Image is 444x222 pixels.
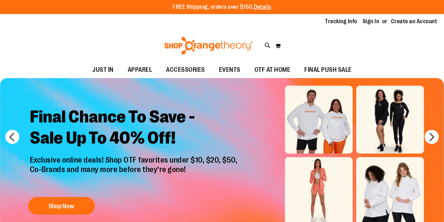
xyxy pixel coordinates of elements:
[92,62,114,78] span: JUST IN
[128,62,152,78] span: APPAREL
[297,62,359,78] a: FINAL PUSH SALE
[254,4,271,10] a: Details
[304,62,352,78] span: FINAL PUSH SALE
[219,62,240,78] span: EVENTS
[85,62,121,78] a: JUST IN
[163,37,254,55] img: Shop Orangetheory
[25,156,245,190] p: Exclusive online deals! Shop OTF favorites under $10, $20, $50, Co-Brands and many more before th...
[159,62,212,78] a: ACCESSORIES
[166,62,205,78] span: ACCESSORIES
[212,62,247,78] a: EVENTS
[325,18,357,25] a: Tracking Info
[391,18,437,25] a: Create an Account
[254,62,291,78] span: OTF AT HOME
[363,18,379,25] a: Sign In
[25,101,245,218] a: Final Chance To Save -Sale Up To 40% Off! Exclusive online deals! Shop OTF favorites under $10, $...
[247,62,298,78] a: OTF AT HOME
[425,130,439,144] button: next
[173,3,271,11] p: FREE Shipping, orders over $150.
[25,101,245,156] h2: Final Chance To Save - Sale Up To 40% Off!
[28,197,95,215] button: Shop Now
[121,62,159,78] a: APPAREL
[5,130,19,144] button: prev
